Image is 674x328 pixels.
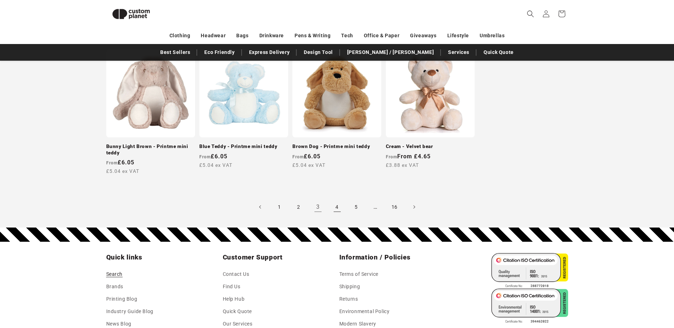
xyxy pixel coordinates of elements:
[291,199,307,215] a: Page 2
[447,29,469,42] a: Lifestyle
[349,199,364,215] a: Page 5
[223,293,245,305] a: Help Hub
[106,253,219,262] h2: Quick links
[223,280,241,293] a: Find Us
[300,46,336,59] a: Design Tool
[339,280,360,293] a: Shipping
[201,46,238,59] a: Eco Friendly
[253,199,268,215] a: Previous page
[491,253,568,289] img: ISO 9001 Certified
[106,270,123,280] a: Search
[106,199,568,215] nav: Pagination
[106,293,138,305] a: Printing Blog
[480,46,517,59] a: Quick Quote
[106,143,195,156] a: Bunny Light Brown - Printme mini teddy
[339,253,452,262] h2: Information / Policies
[246,46,293,59] a: Express Delivery
[339,293,358,305] a: Returns
[480,29,505,42] a: Umbrellas
[341,29,353,42] a: Tech
[169,29,190,42] a: Clothing
[259,29,284,42] a: Drinkware
[368,199,383,215] span: …
[339,270,379,280] a: Terms of Service
[157,46,194,59] a: Best Sellers
[444,46,473,59] a: Services
[555,251,674,328] iframe: Chat Widget
[364,29,399,42] a: Office & Paper
[223,270,249,280] a: Contact Us
[199,143,288,150] a: Blue Teddy - Printme mini teddy
[339,305,390,318] a: Environmental Policy
[106,305,153,318] a: Industry Guide Blog
[406,199,422,215] a: Next page
[223,253,335,262] h2: Customer Support
[223,305,252,318] a: Quick Quote
[236,29,248,42] a: Bags
[329,199,345,215] a: Page 4
[106,280,124,293] a: Brands
[310,199,326,215] a: Page 3
[272,199,287,215] a: Page 1
[344,46,437,59] a: [PERSON_NAME] / [PERSON_NAME]
[295,29,330,42] a: Pens & Writing
[491,289,568,324] img: ISO 14001 Certified
[523,6,538,22] summary: Search
[387,199,403,215] a: Page 16
[410,29,436,42] a: Giveaways
[106,3,156,25] img: Custom Planet
[201,29,226,42] a: Headwear
[386,143,475,150] a: Cream - Velvet bear
[292,143,381,150] a: Brown Dog - Printme mini teddy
